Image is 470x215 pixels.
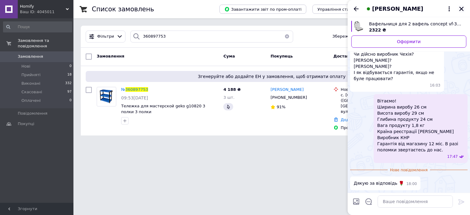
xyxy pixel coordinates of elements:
[341,87,404,92] div: Нова Пошта
[430,83,441,88] span: 16:03 11.09.2025
[277,105,285,109] span: 91%
[121,87,125,92] span: №
[21,81,40,86] span: Виконані
[18,121,34,127] span: Покупці
[369,28,386,32] span: 2322 ₴
[369,21,461,27] span: Вафельниця для 2 вафель concept vf-3040
[365,5,453,13] button: [PERSON_NAME]
[121,104,205,114] a: Тележка для мастерской geko g10820 3 полки 3 полки
[447,154,458,159] span: 17:47 11.09.2025
[270,95,307,100] span: [PHONE_NUMBER]
[372,5,423,13] span: [PERSON_NAME]
[97,34,114,39] span: Фільтри
[281,31,293,43] button: Очистить
[18,111,47,116] span: Повідомлення
[69,64,72,69] span: 0
[219,5,306,14] button: Завантажити звіт по пром-оплаті
[312,5,369,14] button: Управління статусами
[223,87,241,92] span: 4 188 ₴
[354,180,404,187] span: Дякую за відповідь 🌹
[88,73,455,80] span: Згенеруйте або додайте ЕН у замовлення, щоб отримати оплату
[18,38,73,49] span: Замовлення та повідомлення
[21,98,41,103] span: Оплачені
[20,4,66,9] span: Homify
[353,21,364,32] img: 6456188157_w640_h640_vafelnitsa-dlya-2.jpg
[341,117,363,122] a: Додати ЕН
[317,7,364,12] span: Управління статусами
[121,95,148,100] span: 09:53[DATE]
[67,72,72,78] span: 18
[365,198,373,206] button: Відкрити шаблони відповідей
[65,81,72,86] span: 332
[341,92,404,115] div: с. [GEOGRAPHIC_DATA] ([GEOGRAPHIC_DATA], [GEOGRAPHIC_DATA].), №1: вул. [STREET_ADDRESS]
[223,54,235,58] span: Cума
[224,6,301,12] span: Завантажити звіт по пром-оплаті
[97,87,116,106] a: Фото товару
[388,168,430,173] span: Нове повідомлення
[21,64,30,69] span: Нові
[125,87,148,92] span: 360897753
[121,87,148,92] a: №360897753
[97,89,116,104] img: Фото товару
[351,21,466,33] a: Переглянути товар
[3,21,72,32] input: Пошук
[92,6,154,13] h1: Список замовлень
[270,87,304,92] span: [PERSON_NAME]
[21,72,40,78] span: Прийняті
[18,54,43,59] span: Замовлення
[354,39,440,82] span: Добрий день! Цікавить ця вафельниця Чи дійсно виробник Чехія? [PERSON_NAME]? [PERSON_NAME]? І як ...
[69,98,72,103] span: 0
[20,9,73,15] div: Ваш ID: 4045011
[458,5,465,13] button: Закрити
[223,95,234,100] span: 3 шт.
[130,31,293,43] input: Пошук за номером замовлення, ПІБ покупця, номером телефону, Email, номером накладної
[406,181,417,187] span: 18:00 11.09.2025
[352,5,360,13] button: Назад
[377,98,464,153] span: Вітаємо! Ширина виробу 26 см Висота виробу 29 см Глибина продукту 24 см Вага продукту 1,8 кг Краї...
[21,89,42,95] span: Скасовані
[67,89,72,95] span: 97
[341,125,404,131] div: Пром-оплата
[334,54,379,58] span: Доставка та оплата
[270,54,293,58] span: Покупець
[97,54,124,58] span: Замовлення
[351,35,466,48] a: Оформити
[332,34,374,39] span: Збережені фільтри:
[270,87,304,93] a: [PERSON_NAME]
